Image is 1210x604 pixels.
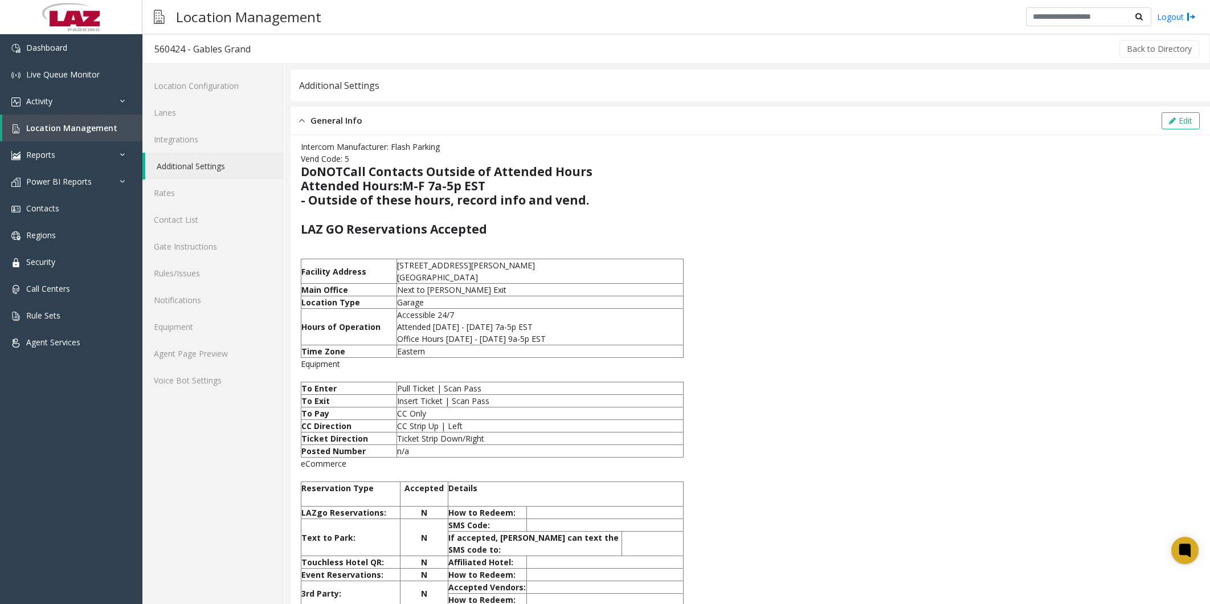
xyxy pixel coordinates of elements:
span: [STREET_ADDRESS][PERSON_NAME] [397,260,535,271]
span: To Exit [301,395,330,406]
img: 'icon' [11,71,21,80]
a: Rules/Issues [142,260,284,287]
span: Posted Number [301,446,366,456]
span: CC Strip Up | Left [397,421,463,431]
a: Gate Instructions [142,233,284,260]
span: How to Redeem: [448,569,516,580]
img: 'icon' [11,338,21,348]
a: Logout [1157,11,1196,23]
a: Location Management [2,115,142,141]
a: Contact List [142,206,284,233]
a: Integrations [142,126,284,153]
span: Ticket Strip Down/Right [397,433,484,444]
span: N [421,569,427,580]
span: Dashboard [26,42,67,53]
b: Do Call Contacts Outside of Attended Hours LAZ GO Reservations Accepted [301,164,592,237]
span: Call Centers [26,283,70,294]
span: Next to [PERSON_NAME] Exit [397,284,506,295]
span: Reports [26,149,55,160]
button: Edit [1162,112,1200,129]
span: Garage [397,297,424,308]
button: Back to Directory [1119,40,1199,58]
span: eCommerce [301,458,346,469]
span: Office Hours [DATE] - [DATE] 9a-5p EST [397,333,546,344]
span: N [421,557,427,568]
img: 'icon' [11,312,21,321]
span: Pull Ticket | Scan Pass [397,383,481,394]
span: If accepted, [PERSON_NAME] can text the SMS code to: [448,532,619,555]
span: LAZgo Reservations: [301,507,386,518]
span: Regions [26,230,56,240]
span: Activity [26,96,52,107]
span: Attended [DATE] - [DATE] 7a-5p EST [397,321,533,332]
a: Additional Settings [145,153,284,179]
span: Equipment [301,358,340,369]
a: Lanes [142,99,284,126]
span: [GEOGRAPHIC_DATA] [397,272,478,283]
span: M-F 7a-5p EST [402,178,485,194]
span: Accepted Vendors: [448,582,526,593]
span: Location Management [26,123,117,133]
span: N [421,532,427,543]
img: 'icon' [11,231,21,240]
span: 3rd Party: [301,588,341,599]
span: Attended Hours: [301,178,485,194]
span: Rule Sets [26,310,60,321]
span: CC Direction [301,421,351,431]
span: NOT [317,164,343,179]
img: logout [1187,11,1196,23]
span: Accessible 24/7 [397,309,454,320]
span: Contacts [26,203,59,214]
span: Power BI Reports [26,176,92,187]
p: Intercom Manufacturer: Flash Parking [301,141,1200,153]
span: Facility Address [301,266,366,277]
span: Time Zone [301,346,345,357]
p: Vend Code: 5 [301,153,1200,165]
img: 'icon' [11,285,21,294]
span: Affiliated Hotel: [448,557,513,568]
a: Agent Page Preview [142,340,284,367]
span: Accepted [404,483,444,493]
img: 'icon' [11,178,21,187]
span: SMS Code: [448,520,490,530]
span: Agent Services [26,337,80,348]
span: N [421,588,427,599]
span: - Outside of these hours, record info and vend. [301,192,589,208]
span: Live Queue Monitor [26,69,100,80]
div: Additional Settings [299,78,379,93]
img: 'icon' [11,151,21,160]
span: Insert Ticket | Scan Pass [397,395,489,406]
span: Security [26,256,55,267]
span: Hours of Operation [301,321,381,332]
img: 'icon' [11,124,21,133]
a: Voice Bot Settings [142,367,284,394]
span: N [421,507,427,518]
span: To Pay [301,408,329,419]
span: How to Redeem: [448,507,516,518]
span: n/a [397,446,409,456]
a: Location Configuration [142,72,284,99]
img: pageIcon [154,3,165,31]
img: 'icon' [11,97,21,107]
span: Event Reservations: [301,569,383,580]
img: 'icon' [11,205,21,214]
img: 'icon' [11,258,21,267]
a: Rates [142,179,284,206]
span: CC Only [397,408,426,419]
span: Eastern [397,346,425,357]
span: Touchless Hotel QR: [301,557,384,568]
a: Notifications [142,287,284,313]
span: Details [448,483,477,493]
span: Location Type [301,297,360,308]
h3: Location Management [170,3,327,31]
span: General Info [310,114,362,127]
span: To Enter [301,383,337,394]
span: Main Office [301,284,348,295]
span: Ticket Direction [301,433,368,444]
a: Equipment [142,313,284,340]
img: 'icon' [11,44,21,53]
span: Reservation Type [301,483,374,493]
img: opened [299,114,305,127]
span: Text to Park: [301,532,355,543]
div: 560424 - Gables Grand [154,42,251,56]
